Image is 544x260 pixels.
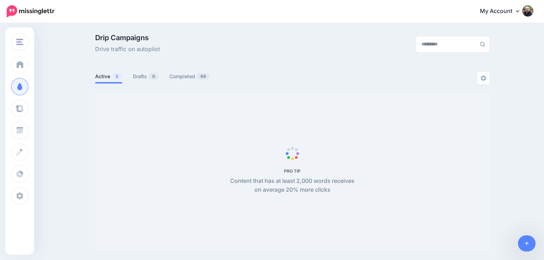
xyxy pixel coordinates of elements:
[197,73,210,80] span: 66
[95,34,160,41] span: Drip Campaigns
[7,5,54,17] img: Missinglettr
[133,72,159,81] a: Drafts0
[149,73,159,80] span: 0
[481,75,486,81] img: settings-grey.png
[16,39,23,45] img: menu.png
[226,168,358,174] h5: PRO TIP
[480,42,485,47] img: search-grey-6.png
[95,45,160,54] span: Drive traffic on autopilot
[473,3,533,20] a: My Account
[95,72,122,81] a: Active2
[226,177,358,195] p: Content that has at least 2,000 words receives on average 20% more clicks
[112,73,122,80] span: 2
[169,72,210,81] a: Completed66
